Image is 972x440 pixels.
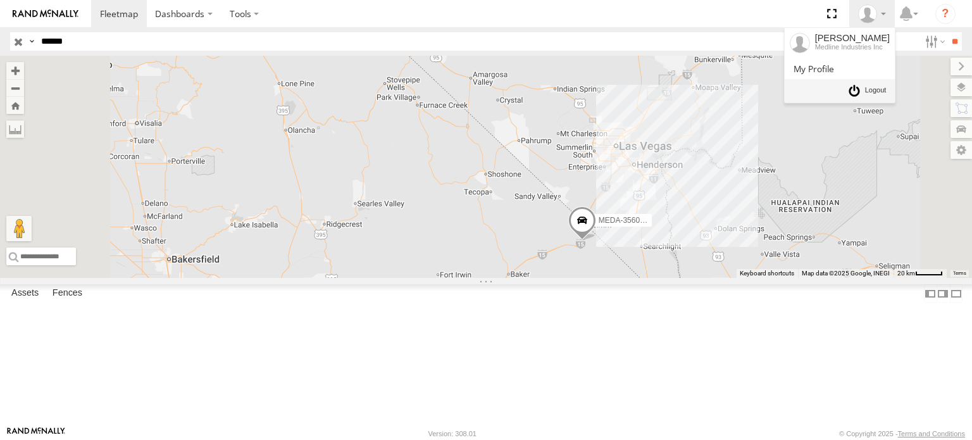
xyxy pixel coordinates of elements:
label: Search Filter Options [920,32,947,51]
a: Terms (opens in new tab) [953,271,966,276]
div: [PERSON_NAME] [815,33,890,43]
a: Terms and Conditions [898,430,965,437]
img: rand-logo.svg [13,9,78,18]
button: Keyboard shortcuts [740,269,794,278]
label: Dock Summary Table to the Right [937,284,949,303]
label: Fences [46,285,89,303]
div: © Copyright 2025 - [839,430,965,437]
button: Zoom out [6,79,24,97]
label: Search Query [27,32,37,51]
i: ? [935,4,956,24]
button: Zoom Home [6,97,24,114]
button: Zoom in [6,62,24,79]
div: Version: 308.01 [428,430,477,437]
span: MEDA-356030-Swing [599,216,671,225]
div: Medline Industries Inc [815,43,890,51]
button: Drag Pegman onto the map to open Street View [6,216,32,241]
label: Map Settings [950,141,972,159]
div: Jerry Constable [854,4,890,23]
label: Assets [5,285,45,303]
a: Visit our Website [7,427,65,440]
label: Measure [6,120,24,138]
button: Map Scale: 20 km per 40 pixels [894,269,947,278]
label: Hide Summary Table [950,284,963,303]
label: Dock Summary Table to the Left [924,284,937,303]
span: 20 km [897,270,915,277]
span: Map data ©2025 Google, INEGI [802,270,890,277]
